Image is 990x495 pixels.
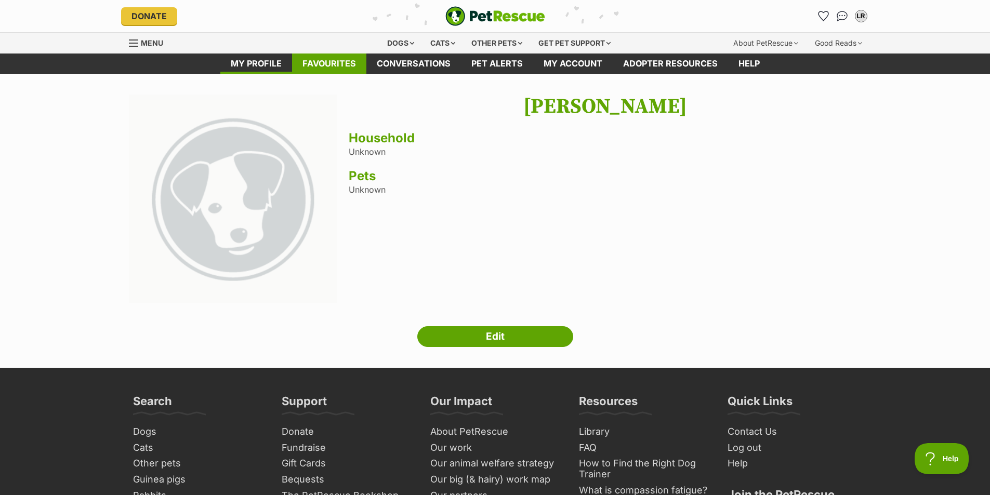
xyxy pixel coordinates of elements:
img: large_default-f37c3b2ddc539b7721ffdbd4c88987add89f2ef0fd77a71d0d44a6cf3104916e.png [129,95,338,303]
a: Contact Us [723,424,862,440]
div: About PetRescue [726,33,806,53]
a: Donate [121,7,177,25]
div: LR [856,11,866,21]
a: About PetRescue [426,424,564,440]
h3: Household [349,131,862,145]
a: Help [723,456,862,472]
iframe: Help Scout Beacon - Open [915,443,969,474]
ul: Account quick links [815,8,869,24]
a: Our work [426,440,564,456]
a: Library [575,424,713,440]
h3: Our Impact [430,394,492,414]
a: Bequests [278,472,416,488]
h3: Resources [579,394,638,414]
a: Favourites [815,8,832,24]
h3: Search [133,394,172,414]
div: Dogs [380,33,421,53]
a: Other pets [129,456,267,472]
img: logo-e224e6f780fb5917bec1dbf3a21bbac754714ae5b6737aabdf751b685950b380.svg [445,6,545,26]
a: Conversations [834,8,851,24]
h1: [PERSON_NAME] [349,95,862,118]
a: Gift Cards [278,456,416,472]
a: Our animal welfare strategy [426,456,564,472]
a: My account [533,53,613,74]
a: Donate [278,424,416,440]
a: Log out [723,440,862,456]
a: Cats [129,440,267,456]
button: My account [853,8,869,24]
a: Our big (& hairy) work map [426,472,564,488]
div: Cats [423,33,463,53]
div: Unknown Unknown [349,95,862,306]
a: Favourites [292,53,366,74]
a: FAQ [575,440,713,456]
a: How to Find the Right Dog Trainer [575,456,713,482]
a: Edit [417,326,573,347]
h3: Support [282,394,327,414]
a: My profile [220,53,292,74]
a: Pet alerts [461,53,533,74]
img: chat-41dd97257d64d25036548639549fe6c8038ab92f7586957e7f3b1b290dea8141.svg [837,11,848,21]
h3: Quick Links [728,394,793,414]
a: PetRescue [445,6,545,26]
a: Fundraise [278,440,416,456]
a: Dogs [129,424,267,440]
h3: Pets [349,169,862,183]
div: Other pets [464,33,530,53]
div: Get pet support [531,33,618,53]
span: Menu [141,38,163,47]
a: Adopter resources [613,53,728,74]
a: conversations [366,53,461,74]
a: Menu [129,33,170,51]
a: Help [728,53,770,74]
div: Good Reads [808,33,869,53]
a: Guinea pigs [129,472,267,488]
